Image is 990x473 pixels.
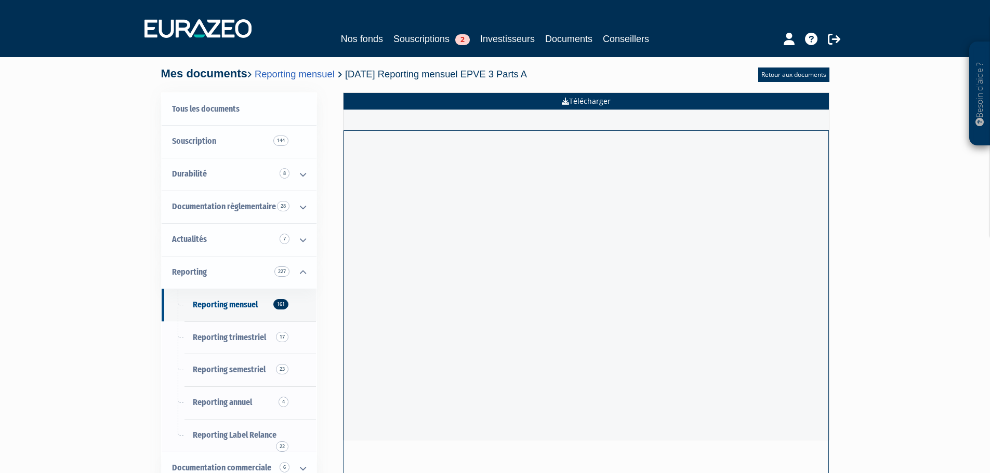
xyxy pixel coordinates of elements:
a: Souscription144 [162,125,316,158]
a: Nos fonds [341,32,383,46]
span: [DATE] Reporting mensuel EPVE 3 Parts A [345,69,527,79]
a: Investisseurs [480,32,535,46]
span: 227 [274,266,289,277]
a: Tous les documents [162,93,316,126]
span: Reporting trimestriel [193,332,266,342]
a: Souscriptions2 [393,32,470,46]
span: Documentation règlementaire [172,201,276,211]
a: Documentation règlementaire 28 [162,191,316,223]
img: 1732889491-logotype_eurazeo_blanc_rvb.png [144,19,252,38]
a: Retour aux documents [758,67,829,82]
span: 8 [280,168,289,179]
span: 144 [273,136,288,146]
a: Télécharger [344,93,829,110]
a: Conseillers [603,32,649,46]
span: 161 [273,299,288,309]
a: Reporting annuel4 [162,386,316,419]
h4: Mes documents [161,67,527,80]
span: Durabilité [172,169,207,179]
p: Besoin d'aide ? [974,47,986,141]
a: Actualités 7 [162,223,316,256]
span: Documentation commerciale [172,463,271,472]
span: Reporting [172,267,207,277]
span: Reporting semestriel [193,364,266,374]
span: 2 [455,34,470,45]
a: Reporting trimestriel17 [162,321,316,354]
span: Actualités [172,234,207,244]
span: 17 [276,332,288,342]
a: Reporting mensuel [255,69,335,79]
a: Reporting mensuel161 [162,289,316,321]
span: Reporting annuel [193,397,252,407]
span: Reporting mensuel [193,300,258,309]
span: 4 [279,397,288,407]
span: 6 [280,462,289,472]
a: Reporting 227 [162,256,316,289]
a: Documents [545,32,592,46]
a: Durabilité 8 [162,158,316,191]
span: Reporting Label Relance [193,430,276,440]
span: 28 [277,201,289,211]
a: Reporting semestriel23 [162,354,316,386]
span: 7 [280,234,289,244]
span: Souscription [172,136,216,146]
span: 22 [276,441,288,452]
a: Reporting Label Relance22 [162,419,316,452]
span: 23 [276,364,288,374]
